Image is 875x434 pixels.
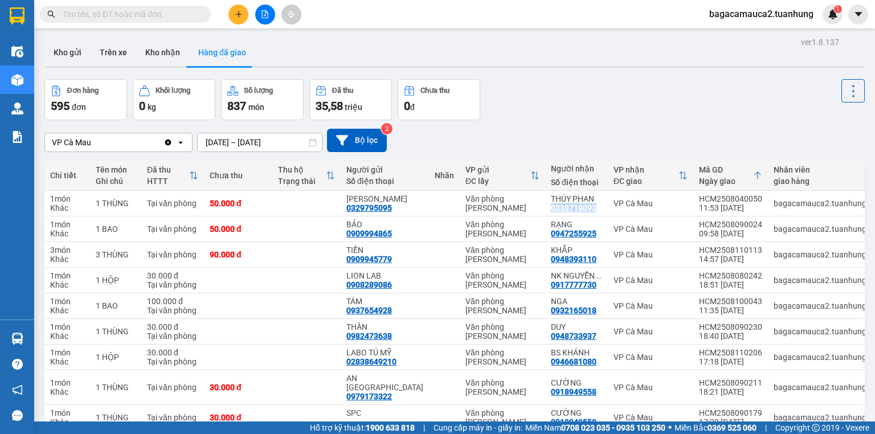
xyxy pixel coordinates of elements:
[346,306,392,315] div: 0937654928
[50,408,84,417] div: 1 món
[147,348,198,357] div: 30.000 đ
[346,177,423,186] div: Số điện thoại
[465,245,539,264] div: Văn phòng [PERSON_NAME]
[281,5,301,24] button: aim
[551,245,602,255] div: KHẮP
[96,413,136,422] div: 1 THÙNG
[96,224,136,234] div: 1 BAO
[147,199,198,208] div: Tại văn phòng
[699,220,762,229] div: HCM2508090024
[346,374,423,392] div: AN PHÚ ĐÔNG
[63,8,197,21] input: Tìm tên, số ĐT hoặc mã đơn
[420,87,449,95] div: Chưa thu
[398,79,480,120] button: Chưa thu0đ
[50,417,84,427] div: Khác
[147,331,198,341] div: Tại văn phòng
[774,353,866,362] div: bagacamauca2.tuanhung
[198,133,322,152] input: Select a date range.
[47,10,55,18] span: search
[50,171,84,180] div: Chi tiết
[72,103,86,112] span: đơn
[693,161,768,191] th: Toggle SortBy
[346,203,392,212] div: 0329795095
[561,423,665,432] strong: 0708 023 035 - 0935 103 250
[210,383,267,392] div: 30.000 đ
[50,378,84,387] div: 1 món
[434,421,522,434] span: Cung cấp máy in - giấy in:
[332,87,353,95] div: Đã thu
[551,408,602,417] div: CƯỜNG
[774,177,866,186] div: giao hàng
[551,229,596,238] div: 0947255925
[614,353,688,362] div: VP Cà Mau
[551,255,596,264] div: 0948393110
[828,9,838,19] img: icon-new-feature
[614,327,688,336] div: VP Cà Mau
[11,74,23,86] img: warehouse-icon
[551,357,596,366] div: 0946681080
[163,138,173,147] svg: Clear value
[96,250,136,259] div: 3 THÙNG
[96,165,136,174] div: Tên món
[595,271,602,280] span: ...
[210,413,267,422] div: 30.000 đ
[278,165,326,174] div: Thu hộ
[11,131,23,143] img: solution-icon
[404,99,410,113] span: 0
[51,99,69,113] span: 595
[551,322,602,331] div: DUY
[91,39,136,66] button: Trên xe
[551,297,602,306] div: NGA
[346,322,423,331] div: THÂN
[96,177,136,186] div: Ghi chú
[50,322,84,331] div: 1 món
[699,245,762,255] div: HCM2508110113
[465,165,530,174] div: VP gửi
[381,123,392,134] sup: 2
[774,199,866,208] div: bagacamauca2.tuanhung
[147,413,198,422] div: Tại văn phòng
[244,87,273,95] div: Số lượng
[346,408,423,417] div: SPC
[278,177,326,186] div: Trạng thái
[210,250,267,259] div: 90.000 đ
[551,280,596,289] div: 0917777730
[12,359,23,370] span: question-circle
[50,271,84,280] div: 1 món
[148,103,156,112] span: kg
[774,413,866,422] div: bagacamauca2.tuanhung
[699,203,762,212] div: 11:53 [DATE]
[774,327,866,336] div: bagacamauca2.tuanhung
[765,421,767,434] span: |
[346,280,392,289] div: 0908289086
[346,348,423,357] div: LABO TÚ MỸ
[210,199,267,208] div: 50.000 đ
[210,171,267,180] div: Chưa thu
[465,348,539,366] div: Văn phòng [PERSON_NAME]
[50,357,84,366] div: Khác
[11,46,23,58] img: warehouse-icon
[435,171,454,180] div: Nhãn
[50,331,84,341] div: Khác
[614,224,688,234] div: VP Cà Mau
[141,161,204,191] th: Toggle SortBy
[11,103,23,114] img: warehouse-icon
[221,79,304,120] button: Số lượng837món
[96,327,136,336] div: 1 THÙNG
[189,39,255,66] button: Hàng đã giao
[699,177,753,186] div: Ngày giao
[410,103,415,112] span: đ
[44,39,91,66] button: Kho gửi
[465,378,539,396] div: Văn phòng [PERSON_NAME]
[699,165,753,174] div: Mã GD
[255,5,275,24] button: file-add
[551,164,602,173] div: Người nhận
[699,271,762,280] div: HCM2508080242
[699,194,762,203] div: HCM2508040050
[50,229,84,238] div: Khác
[699,387,762,396] div: 18:21 [DATE]
[551,194,602,203] div: THÚY PHAN
[147,357,198,366] div: Tại văn phòng
[848,5,868,24] button: caret-down
[853,9,864,19] span: caret-down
